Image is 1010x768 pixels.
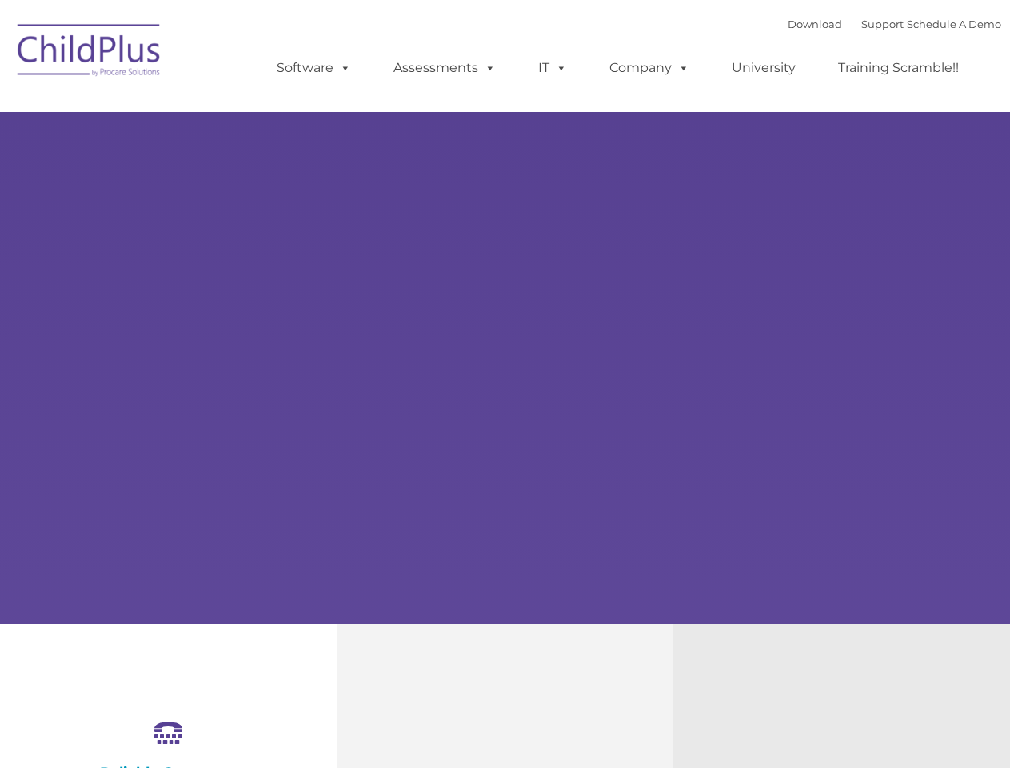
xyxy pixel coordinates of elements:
a: Training Scramble!! [822,52,975,84]
a: University [716,52,812,84]
a: Company [593,52,705,84]
a: Download [788,18,842,30]
a: IT [522,52,583,84]
a: Assessments [377,52,512,84]
a: Support [861,18,904,30]
img: ChildPlus by Procare Solutions [10,13,170,93]
a: Software [261,52,367,84]
a: Schedule A Demo [907,18,1001,30]
font: | [788,18,1001,30]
